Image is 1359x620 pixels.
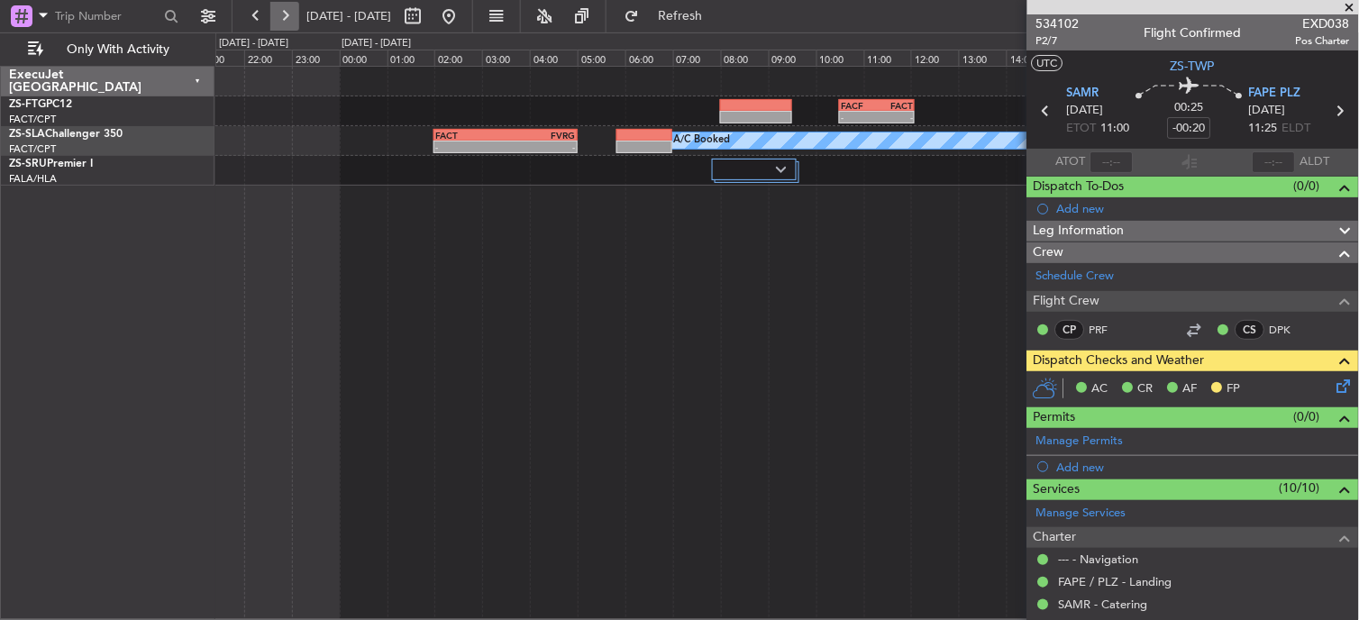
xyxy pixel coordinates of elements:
div: 02:00 [434,50,482,66]
img: arrow-gray.svg [776,166,787,173]
div: FACT [435,130,506,141]
span: [DATE] - [DATE] [306,8,391,24]
div: Add new [1057,201,1350,216]
a: FAPE / PLZ - Landing [1059,574,1172,589]
div: [DATE] - [DATE] [342,36,412,51]
a: SAMR - Catering [1059,597,1148,612]
span: 00:25 [1175,99,1204,117]
span: Crew [1034,242,1064,263]
div: 22:00 [244,50,292,66]
span: ZS-SRU [9,159,47,169]
span: Services [1034,479,1081,500]
div: 07:00 [673,50,721,66]
span: ALDT [1300,153,1330,171]
span: [DATE] [1067,102,1104,120]
div: 08:00 [721,50,769,66]
div: CP [1055,320,1085,340]
span: AC [1092,380,1108,398]
span: 11:25 [1249,120,1278,138]
div: 21:00 [196,50,244,66]
div: - [435,141,506,152]
span: FAPE PLZ [1249,85,1301,103]
a: PRF [1090,322,1130,338]
div: 03:00 [482,50,530,66]
div: A/C Booked [674,127,731,154]
button: UTC [1032,55,1063,71]
span: Pos Charter [1296,33,1350,49]
span: Dispatch To-Dos [1034,177,1125,197]
div: 14:00 [1007,50,1054,66]
div: 04:00 [530,50,578,66]
span: ZS-SLA [9,129,45,140]
span: ATOT [1056,153,1086,171]
span: ELDT [1282,120,1311,138]
div: 10:00 [816,50,864,66]
a: FALA/HLA [9,172,57,186]
span: P2/7 [1036,33,1080,49]
div: Add new [1057,460,1350,475]
span: Dispatch Checks and Weather [1034,351,1205,371]
a: ZS-SLAChallenger 350 [9,129,123,140]
div: FVRG [506,130,576,141]
a: DPK [1270,322,1310,338]
div: 01:00 [388,50,435,66]
span: ZS-TWP [1172,57,1216,76]
span: (0/0) [1294,177,1320,196]
span: AF [1183,380,1198,398]
div: - [506,141,576,152]
div: 11:00 [864,50,912,66]
input: Trip Number [55,3,159,30]
div: FACF [841,100,877,111]
span: (10/10) [1280,479,1320,497]
span: Leg Information [1034,221,1125,242]
div: 12:00 [911,50,959,66]
div: 05:00 [578,50,625,66]
span: Only With Activity [47,43,190,56]
span: 534102 [1036,14,1080,33]
a: ZS-SRUPremier I [9,159,93,169]
span: Permits [1034,407,1076,428]
div: CS [1236,320,1265,340]
div: [DATE] - [DATE] [219,36,288,51]
span: (0/0) [1294,407,1320,426]
div: 13:00 [959,50,1007,66]
span: ZS-FTG [9,99,46,110]
input: --:-- [1090,151,1134,173]
button: Only With Activity [20,35,196,64]
a: Manage Services [1036,505,1126,523]
span: Refresh [643,10,718,23]
span: FP [1227,380,1241,398]
span: 11:00 [1101,120,1130,138]
a: --- - Navigation [1059,552,1139,567]
div: - [841,112,877,123]
div: Flight Confirmed [1145,24,1242,43]
div: 06:00 [625,50,673,66]
span: Charter [1034,527,1077,548]
span: CR [1138,380,1154,398]
a: Schedule Crew [1036,268,1115,286]
a: FACT/CPT [9,113,56,126]
div: FACT [877,100,913,111]
div: 23:00 [292,50,340,66]
a: Manage Permits [1036,433,1124,451]
a: FACT/CPT [9,142,56,156]
div: 09:00 [769,50,816,66]
div: - [877,112,913,123]
a: ZS-FTGPC12 [9,99,72,110]
span: EXD038 [1296,14,1350,33]
span: [DATE] [1249,102,1286,120]
span: Flight Crew [1034,291,1100,312]
span: SAMR [1067,85,1099,103]
div: 00:00 [340,50,388,66]
button: Refresh [616,2,724,31]
span: ETOT [1067,120,1097,138]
